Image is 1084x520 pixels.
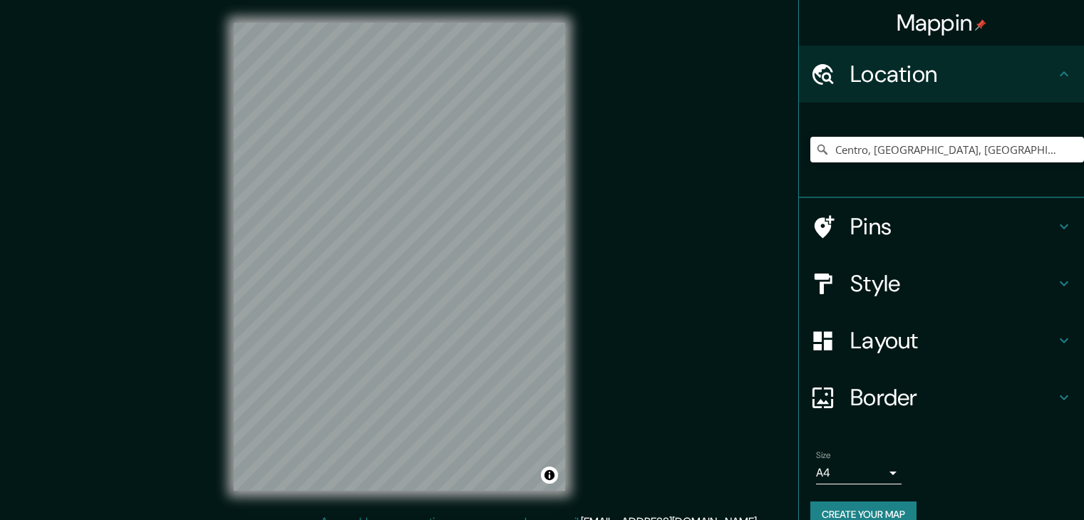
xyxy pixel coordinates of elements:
[810,137,1084,162] input: Pick your city or area
[799,46,1084,103] div: Location
[234,23,565,491] canvas: Map
[850,326,1055,355] h4: Layout
[957,464,1068,504] iframe: Help widget launcher
[850,212,1055,241] h4: Pins
[975,19,986,31] img: pin-icon.png
[816,462,902,484] div: A4
[541,467,558,484] button: Toggle attribution
[897,9,987,37] h4: Mappin
[850,60,1055,88] h4: Location
[799,255,1084,312] div: Style
[816,449,831,462] label: Size
[799,369,1084,426] div: Border
[799,312,1084,369] div: Layout
[850,269,1055,298] h4: Style
[799,198,1084,255] div: Pins
[850,383,1055,412] h4: Border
